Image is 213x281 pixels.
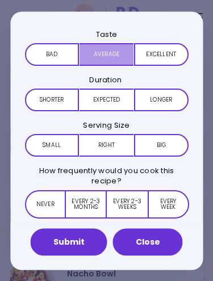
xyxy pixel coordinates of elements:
button: Expected [79,88,133,111]
button: Every 2-3 weeks [107,190,147,218]
button: Close [113,228,183,255]
button: Right [79,134,133,157]
button: Longer [134,88,188,111]
button: Excellent [134,43,188,65]
button: Every week [147,190,189,218]
span: Small [43,142,61,148]
h3: How frequently would you cook this recipe? [24,162,189,190]
button: Shorter [24,88,78,111]
h3: Serving Size [24,116,189,133]
button: Bad [24,43,78,65]
button: Submit [31,228,107,255]
button: Every 2-3 months [66,190,107,218]
button: Big [134,134,188,157]
button: Average [79,43,133,65]
button: Never [24,190,66,218]
h3: Taste [24,26,189,43]
button: Small [24,134,78,157]
span: Big [156,142,166,148]
h3: Duration [24,71,189,88]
